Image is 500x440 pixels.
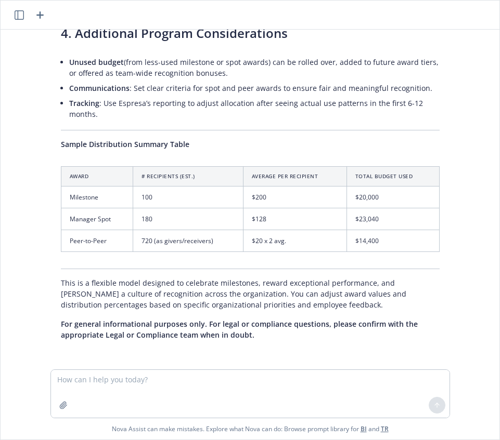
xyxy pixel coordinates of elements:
[133,230,243,252] td: 720 (as givers/receivers)
[361,424,367,433] a: BI
[347,230,439,252] td: $14,400
[243,208,347,230] td: $128
[243,186,347,208] td: $200
[61,139,189,149] span: Sample Distribution Summary Table
[61,319,418,340] span: For general informational purposes only. For legal or compliance questions, please confirm with t...
[61,277,440,310] p: This is a flexible model designed to celebrate milestones, reward exceptional performance, and [P...
[61,230,133,252] td: Peer-to-Peer
[69,96,440,122] li: : Use Espresa’s reporting to adjust allocation after seeing actual use patterns in the first 6-12...
[61,166,133,186] th: Award
[69,83,130,93] span: Communications
[61,24,440,42] h3: 4. Additional Program Considerations
[243,230,347,252] td: $20 x 2 avg.
[243,166,347,186] th: Average per recipient
[69,55,440,81] li: (from less-used milestone or spot awards) can be rolled over, added to future award tiers, or off...
[61,186,133,208] td: Milestone
[61,208,133,230] td: Manager Spot
[133,166,243,186] th: # Recipients (est.)
[133,208,243,230] td: 180
[133,186,243,208] td: 100
[347,208,439,230] td: $23,040
[69,81,440,96] li: : Set clear criteria for spot and peer awards to ensure fair and meaningful recognition.
[5,418,495,439] span: Nova Assist can make mistakes. Explore what Nova can do: Browse prompt library for and
[381,424,389,433] a: TR
[347,186,439,208] td: $20,000
[69,98,99,108] span: Tracking
[69,57,124,67] span: Unused budget
[347,166,439,186] th: Total Budget Used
